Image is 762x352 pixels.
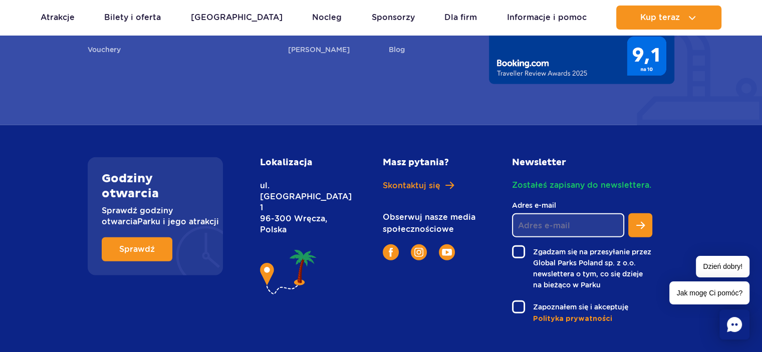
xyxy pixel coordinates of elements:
img: Instagram [414,248,423,257]
a: Sprawdź [102,237,172,261]
span: Kup teraz [640,13,680,22]
a: Blog [389,44,405,58]
span: Jak mogę Ci pomóc? [669,281,749,304]
p: Obserwuj nasze media społecznościowe [383,211,480,235]
p: Sprawdź godziny otwarcia Parku i jego atrakcji [102,205,209,227]
span: Skontaktuj się [383,180,440,191]
a: Polityka prywatności [533,313,652,324]
span: Polityka prywatności [533,314,612,324]
a: Skontaktuj się [383,180,480,191]
span: Sprawdź [119,245,155,253]
span: Dzień dobry! [696,256,749,277]
img: Facebook [389,248,393,257]
button: Zapisz się do newslettera [628,213,652,237]
a: Nocleg [312,6,342,30]
label: Zapoznałem się i akceptuję [512,300,652,313]
h2: Masz pytania? [383,157,480,168]
a: Atrakcje [41,6,75,30]
h2: Lokalizacja [260,157,338,168]
h2: Godziny otwarcia [102,171,209,201]
p: ul. [GEOGRAPHIC_DATA] 1 96-300 Wręcza, Polska [260,180,338,235]
a: Informacje i pomoc [507,6,587,30]
p: Zostałeś zapisany do newslettera. [512,180,652,190]
input: Adres e-mail [512,213,624,237]
label: Zgadzam się na przesyłanie przez Global Parks Poland sp. z o.o. newslettera o tym, co się dzieje ... [512,245,652,290]
img: YouTube [442,249,452,256]
div: Chat [719,309,749,339]
a: Bilety i oferta [104,6,161,30]
a: Vouchery [88,44,121,58]
button: Kup teraz [616,6,721,30]
a: Sponsorzy [372,6,415,30]
label: Adres e-mail [512,200,624,211]
a: [GEOGRAPHIC_DATA] [191,6,283,30]
a: Dla firm [444,6,477,30]
h2: Newsletter [512,157,652,168]
a: [PERSON_NAME] [288,44,350,58]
